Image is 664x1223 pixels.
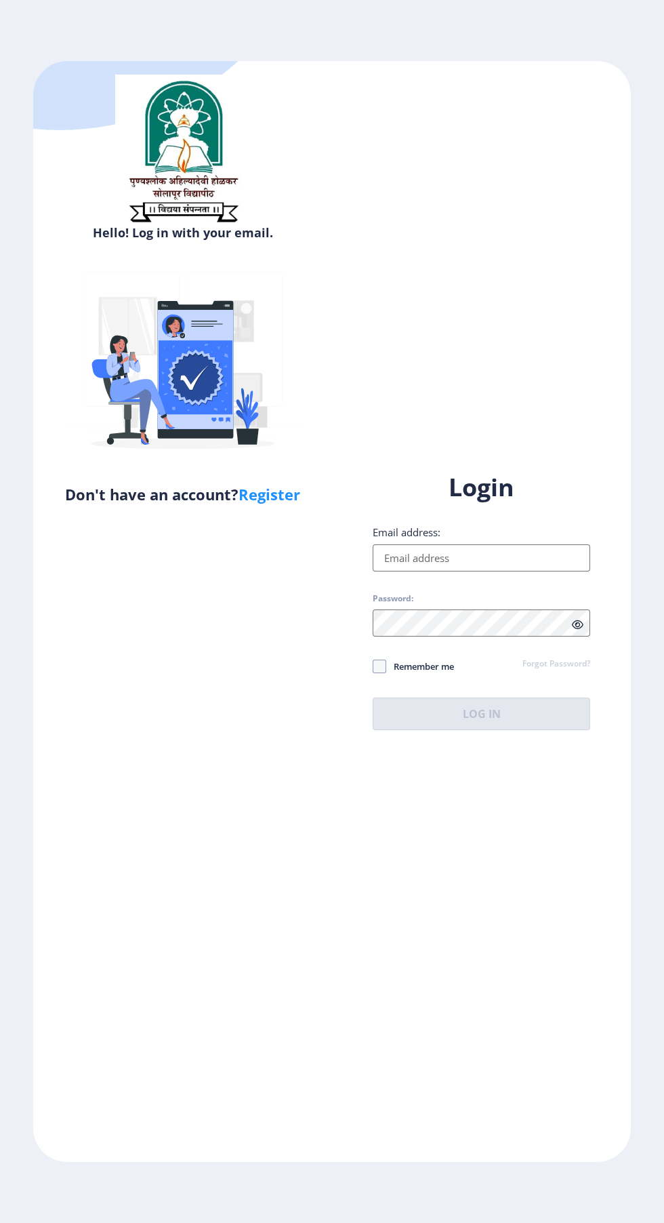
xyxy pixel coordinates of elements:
h5: Don't have an account? [43,483,322,505]
a: Register [238,484,300,504]
h1: Login [373,471,590,504]
button: Log In [373,698,590,730]
a: Forgot Password? [522,658,590,670]
span: Remember me [386,658,454,675]
h6: Hello! Log in with your email. [43,224,322,241]
img: sulogo.png [115,75,251,228]
label: Email address: [373,525,440,539]
label: Password: [373,593,413,604]
img: Verified-rafiki.svg [64,246,302,483]
input: Email address [373,544,590,572]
